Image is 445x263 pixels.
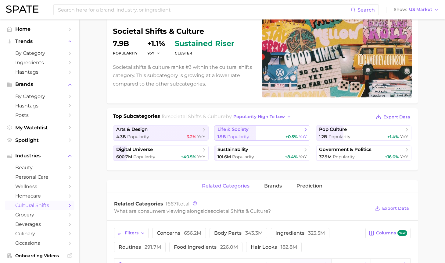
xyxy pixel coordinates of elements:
span: life & society [217,127,249,132]
p: Societal shifts & culture ranks #3 within the cultural shifts category. This subcategory is growi... [113,63,255,88]
button: ShowUS Market [392,6,440,14]
input: Search here for a brand, industry, or ingredient [57,5,351,15]
span: Filters [125,230,138,236]
span: culinary [15,231,64,237]
span: YoY [147,51,154,56]
span: societal shifts & culture [211,208,268,214]
span: popularity high to low [233,114,285,119]
span: Spotlight [15,137,64,143]
span: Popularity [333,154,355,160]
a: digital universe600.7m Popularity+40.5% YoY [113,146,209,161]
span: 291.7m [145,244,161,250]
span: sustainability [217,147,248,153]
a: Ingredients [5,58,74,67]
span: YoY [299,134,307,139]
span: YoY [400,134,408,139]
span: Ingredients [15,60,64,65]
button: Industries [5,151,74,160]
span: arts & design [116,127,148,132]
span: Popularity [133,154,155,160]
span: occasions [15,240,64,246]
a: government & politics37.9m Popularity+16.0% YoY [316,146,412,161]
span: sustained riser [175,40,234,47]
img: SPATE [6,5,38,13]
span: +16.0% [385,154,399,160]
span: beauty [15,165,64,170]
span: Hashtags [15,103,64,109]
button: Export Data [373,204,410,212]
span: total [166,201,189,207]
span: Related Categories [114,201,163,207]
span: concerns [157,231,201,236]
a: life & society1.9b Popularity+0.5% YoY [214,125,310,141]
span: Popularity [127,134,149,139]
span: body parts [214,231,263,236]
span: 656.2m [184,230,201,236]
a: beauty [5,163,74,172]
a: cultural shifts [5,201,74,210]
button: Export Data [374,113,411,121]
span: 4.3b [116,134,126,139]
span: 226.0m [220,244,238,250]
a: sustainability101.6m Popularity+8.4% YoY [214,146,310,161]
span: Export Data [382,206,409,211]
span: brands [264,183,282,189]
a: culinary [5,229,74,238]
button: YoY [147,51,160,56]
span: digital universe [116,147,153,153]
span: +0.5% [285,134,298,139]
span: Hashtags [15,69,64,75]
span: YoY [197,134,205,139]
span: new [397,230,407,236]
span: Popularity [328,134,350,139]
span: pop culture [319,127,347,132]
span: homecare [15,193,64,199]
a: grocery [5,210,74,219]
span: routines [119,245,161,250]
span: Brands [15,82,64,87]
span: 343.3m [245,230,263,236]
div: What are consumers viewing alongside ? [114,207,370,215]
span: YoY [400,154,408,160]
dt: Popularity [113,50,138,57]
span: 1.2b [319,134,327,139]
span: Show [394,8,407,11]
span: Prediction [296,183,322,189]
span: Onboarding Videos [15,253,64,258]
span: Industries [15,153,64,159]
a: homecare [5,191,74,201]
span: for by [162,114,293,119]
span: 16671 [166,201,178,207]
a: Posts [5,110,74,120]
button: popularity high to low [232,113,293,121]
a: occasions [5,238,74,248]
a: Home [5,24,74,34]
a: beverages [5,219,74,229]
span: +40.5% [181,154,196,160]
h1: Top Subcategories [113,113,160,122]
a: Hashtags [5,67,74,77]
span: Popularity [227,134,249,139]
a: arts & design4.3b Popularity-3.2% YoY [113,125,209,141]
span: food ingredients [174,245,238,250]
button: Filters [114,228,149,238]
span: Posts [15,112,64,118]
span: 101.6m [217,154,231,160]
span: Export Data [383,114,410,120]
dt: cluster [175,50,234,57]
span: Trends [15,39,64,44]
a: personal care [5,172,74,182]
span: +8.4% [285,154,298,160]
span: 323.5m [308,230,325,236]
h1: societal shifts & culture [113,28,255,35]
span: Home [15,26,64,32]
span: Search [357,7,375,13]
span: beverages [15,221,64,227]
span: 600.7m [116,154,132,160]
span: 1.9b [217,134,226,139]
span: +1.4% [387,134,399,139]
button: Brands [5,80,74,89]
span: 182.8m [281,244,297,250]
button: Trends [5,37,74,46]
span: YoY [197,154,205,160]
